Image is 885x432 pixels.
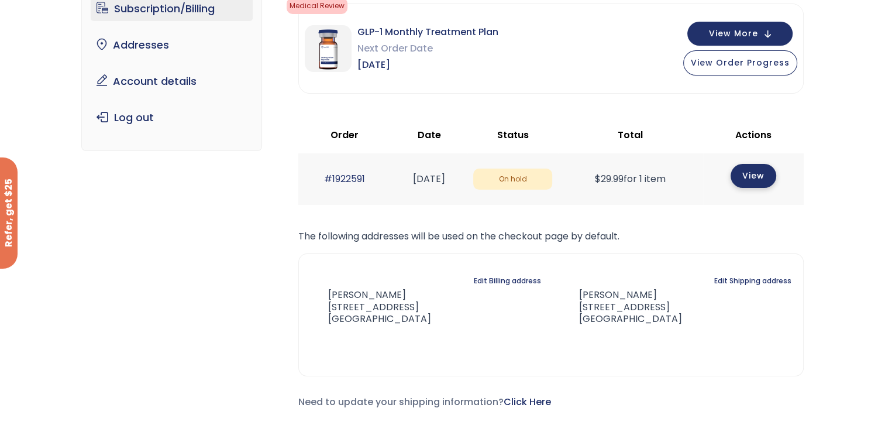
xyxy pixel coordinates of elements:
[687,22,793,46] button: View More
[560,289,682,325] address: [PERSON_NAME] [STREET_ADDRESS] [GEOGRAPHIC_DATA]
[311,289,431,325] address: [PERSON_NAME] [STREET_ADDRESS] [GEOGRAPHIC_DATA]
[473,169,552,190] span: On hold
[418,128,441,142] span: Date
[330,128,359,142] span: Order
[497,128,529,142] span: Status
[683,50,797,76] button: View Order Progress
[413,172,445,186] time: [DATE]
[595,172,624,186] span: 29.99
[595,172,601,186] span: $
[709,30,758,37] span: View More
[91,33,253,57] a: Addresses
[91,105,253,130] a: Log out
[298,228,804,245] p: The following addresses will be used on the checkout page by default.
[691,57,790,68] span: View Order Progress
[618,128,643,142] span: Total
[298,395,551,409] span: Need to update your shipping information?
[474,273,541,289] a: Edit Billing address
[357,57,498,73] span: [DATE]
[558,153,703,204] td: for 1 item
[504,395,551,409] a: Click Here
[735,128,772,142] span: Actions
[731,164,776,188] a: View
[305,25,352,72] img: GLP-1 Monthly Treatment Plan
[357,40,498,57] span: Next Order Date
[324,172,365,186] a: #1922591
[91,69,253,94] a: Account details
[714,273,791,289] a: Edit Shipping address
